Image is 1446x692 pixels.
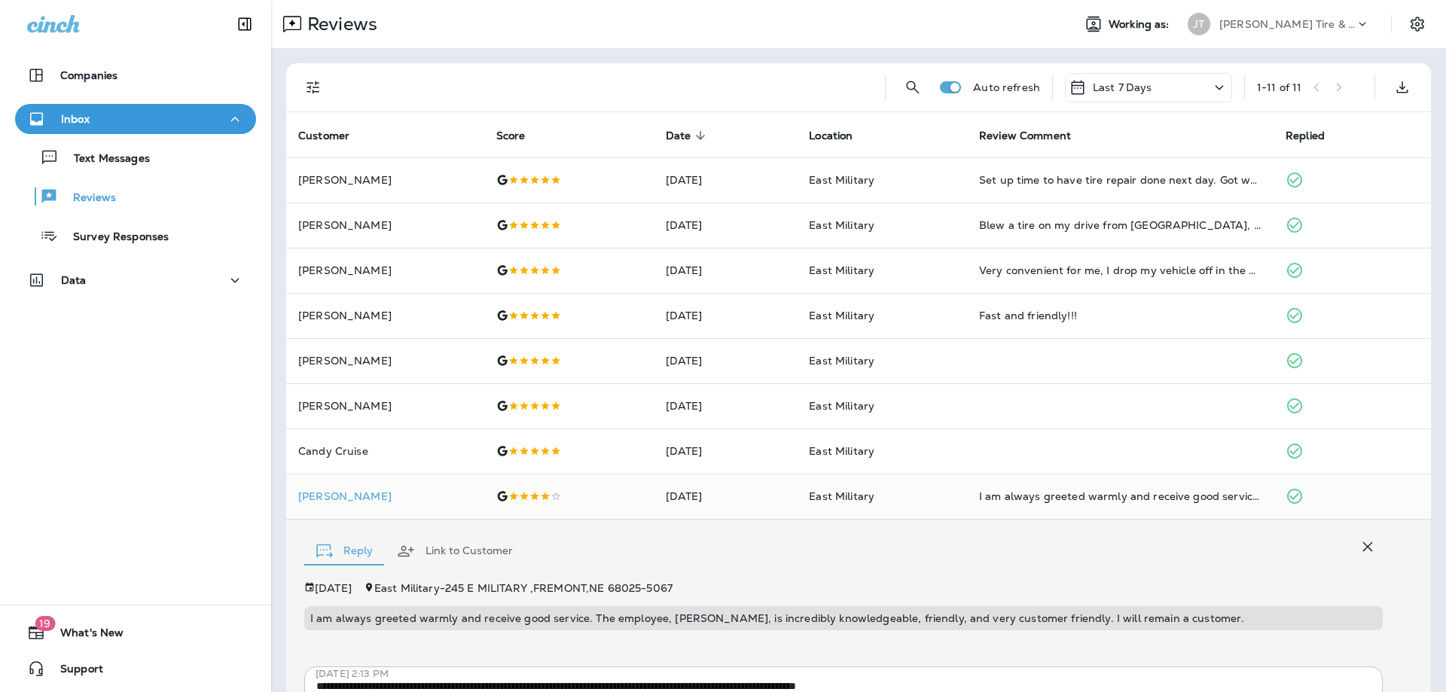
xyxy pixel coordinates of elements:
[35,616,55,631] span: 19
[58,230,169,245] p: Survey Responses
[1093,81,1152,93] p: Last 7 Days
[1219,18,1355,30] p: [PERSON_NAME] Tire & Auto
[315,582,352,594] p: [DATE]
[298,490,472,502] p: [PERSON_NAME]
[45,626,124,645] span: What's New
[385,524,525,578] button: Link to Customer
[298,264,472,276] p: [PERSON_NAME]
[809,354,874,367] span: East Military
[654,474,798,519] td: [DATE]
[58,191,116,206] p: Reviews
[15,265,256,295] button: Data
[61,113,90,125] p: Inbox
[654,293,798,338] td: [DATE]
[61,274,87,286] p: Data
[15,654,256,684] button: Support
[1286,129,1344,142] span: Replied
[301,13,377,35] p: Reviews
[809,399,874,413] span: East Military
[15,220,256,251] button: Survey Responses
[979,129,1091,142] span: Review Comment
[316,668,1394,680] p: [DATE] 2:13 PM
[809,444,874,458] span: East Military
[809,173,874,187] span: East Military
[809,264,874,277] span: East Military
[809,218,874,232] span: East Military
[298,72,328,102] button: Filters
[1257,81,1301,93] div: 1 - 11 of 11
[224,9,266,39] button: Collapse Sidebar
[304,524,385,578] button: Reply
[298,355,472,367] p: [PERSON_NAME]
[809,130,853,142] span: Location
[15,104,256,134] button: Inbox
[979,489,1261,504] div: I am always greeted warmly and receive good service. The employee, Brooke, is incredibly knowledg...
[654,338,798,383] td: [DATE]
[973,81,1040,93] p: Auto refresh
[809,309,874,322] span: East Military
[898,72,928,102] button: Search Reviews
[59,152,150,166] p: Text Messages
[666,130,691,142] span: Date
[298,129,369,142] span: Customer
[1109,18,1173,31] span: Working as:
[1286,130,1325,142] span: Replied
[809,489,874,503] span: East Military
[15,617,256,648] button: 19What's New
[15,181,256,212] button: Reviews
[298,219,472,231] p: [PERSON_NAME]
[496,130,526,142] span: Score
[298,490,472,502] div: Click to view Customer Drawer
[15,142,256,173] button: Text Messages
[298,309,472,322] p: [PERSON_NAME]
[979,308,1261,323] div: Fast and friendly!!!
[298,174,472,186] p: [PERSON_NAME]
[45,663,103,681] span: Support
[298,130,349,142] span: Customer
[654,157,798,203] td: [DATE]
[979,172,1261,187] div: Set up time to have tire repair done next day. Got work done when got there. All people were help...
[496,129,545,142] span: Score
[60,69,117,81] p: Companies
[1188,13,1210,35] div: JT
[298,445,472,457] p: Candy Cruise
[979,130,1071,142] span: Review Comment
[15,60,256,90] button: Companies
[1404,11,1431,38] button: Settings
[654,203,798,248] td: [DATE]
[979,218,1261,233] div: Blew a tire on my drive from Deadwood, SD to Fremont, NE. Contacted Jensen, they got the tire fix...
[298,400,472,412] p: [PERSON_NAME]
[809,129,872,142] span: Location
[654,428,798,474] td: [DATE]
[654,383,798,428] td: [DATE]
[666,129,711,142] span: Date
[654,248,798,293] td: [DATE]
[979,263,1261,278] div: Very convenient for me, I drop my vehicle off in the morning, walk a couple blocks to work, walk ...
[310,612,1377,624] p: I am always greeted warmly and receive good service. The employee, [PERSON_NAME], is incredibly k...
[374,581,673,595] span: East Military - 245 E MILITARY , FREMONT , NE 68025-5067
[1387,72,1417,102] button: Export as CSV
